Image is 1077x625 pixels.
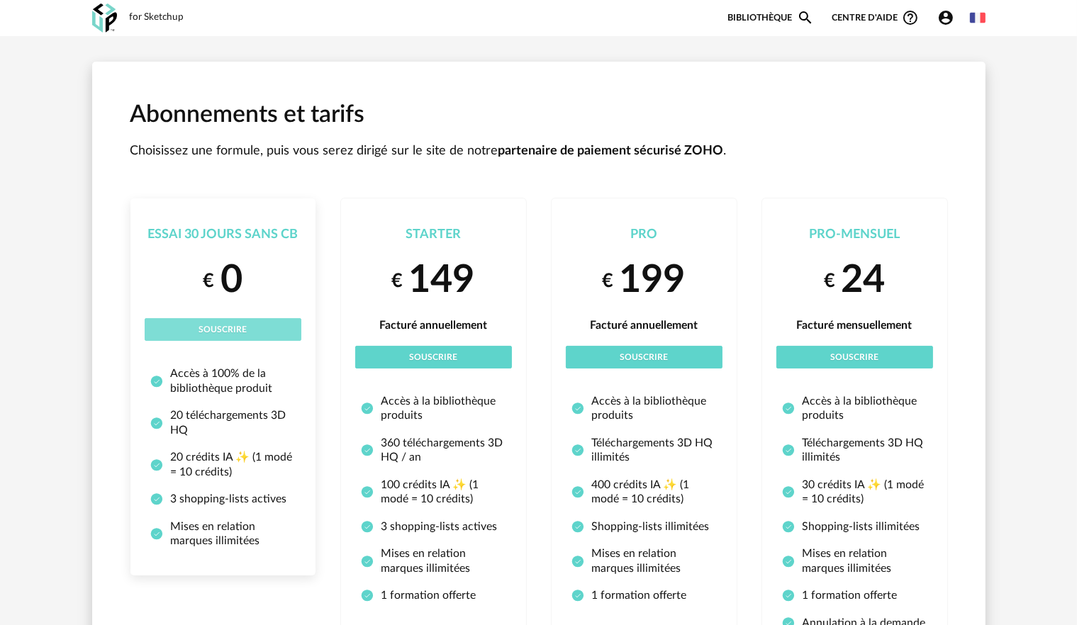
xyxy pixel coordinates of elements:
strong: partenaire de paiement sécurisé ZOHO [498,145,724,157]
div: Pro-Mensuel [776,227,933,243]
span: Souscrire [199,325,247,334]
span: 149 [409,261,475,300]
li: 20 crédits IA ✨ (1 modé = 10 crédits) [151,450,295,479]
span: 199 [620,261,686,300]
li: Shopping-lists illimitées [572,519,716,534]
span: Account Circle icon [937,9,954,26]
div: Pro [566,227,722,243]
span: Souscrire [830,353,878,361]
div: for Sketchup [130,11,184,24]
li: 20 téléchargements 3D HQ [151,408,295,437]
li: Accès à 100% de la bibliothèque produit [151,366,295,395]
span: Facturé annuellement [590,320,698,331]
span: Souscrire [620,353,668,361]
li: 1 formation offerte [572,588,716,602]
button: Souscrire [355,346,512,368]
li: Mises en relation marques illimitées [362,546,506,575]
li: Accès à la bibliothèque produits [572,394,716,423]
p: Choisissez une formule, puis vous serez dirigé sur le site de notre . [130,143,947,159]
li: 30 crédits IA ✨ (1 modé = 10 crédits) [783,478,927,507]
img: fr [970,10,986,26]
li: Mises en relation marques illimitées [572,546,716,575]
span: 0 [221,261,242,300]
li: 1 formation offerte [362,588,506,602]
li: Accès à la bibliothèque produits [783,394,927,423]
li: Téléchargements 3D HQ illimités [572,436,716,465]
h1: Abonnements et tarifs [130,100,947,131]
span: Centre d'aideHelp Circle Outline icon [832,9,919,26]
button: Souscrire [776,346,933,368]
li: Mises en relation marques illimitées [151,519,295,548]
li: Mises en relation marques illimitées [783,546,927,575]
button: Souscrire [145,318,301,341]
small: € [602,269,613,293]
span: Souscrire [409,353,457,361]
span: Facturé mensuellement [797,320,913,331]
li: 3 shopping-lists actives [362,519,506,534]
li: 1 formation offerte [783,588,927,602]
li: 400 crédits IA ✨ (1 modé = 10 crédits) [572,478,716,507]
li: 100 crédits IA ✨ (1 modé = 10 crédits) [362,478,506,507]
li: 360 téléchargements 3D HQ / an [362,436,506,465]
img: OXP [92,4,117,33]
span: Account Circle icon [937,9,961,26]
div: Essai 30 jours sans CB [145,227,301,243]
span: Help Circle Outline icon [902,9,919,26]
li: 3 shopping-lists actives [151,492,295,506]
small: € [824,269,835,293]
span: Facturé annuellement [379,320,487,331]
li: Accès à la bibliothèque produits [362,394,506,423]
span: 24 [841,261,885,300]
button: Souscrire [566,346,722,368]
li: Téléchargements 3D HQ illimités [783,436,927,465]
a: BibliothèqueMagnify icon [727,9,814,26]
small: € [203,269,214,293]
span: Magnify icon [797,9,814,26]
div: Starter [355,227,512,243]
li: Shopping-lists illimitées [783,519,927,534]
small: € [391,269,403,293]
